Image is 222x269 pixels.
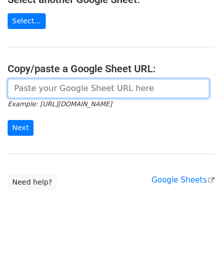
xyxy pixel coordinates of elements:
h4: Copy/paste a Google Sheet URL: [8,63,214,75]
a: Google Sheets [151,175,214,185]
a: Need help? [8,174,57,190]
input: Next [8,120,34,136]
a: Select... [8,13,46,29]
iframe: Chat Widget [171,220,222,269]
small: Example: [URL][DOMAIN_NAME] [8,100,112,108]
input: Paste your Google Sheet URL here [8,79,209,98]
